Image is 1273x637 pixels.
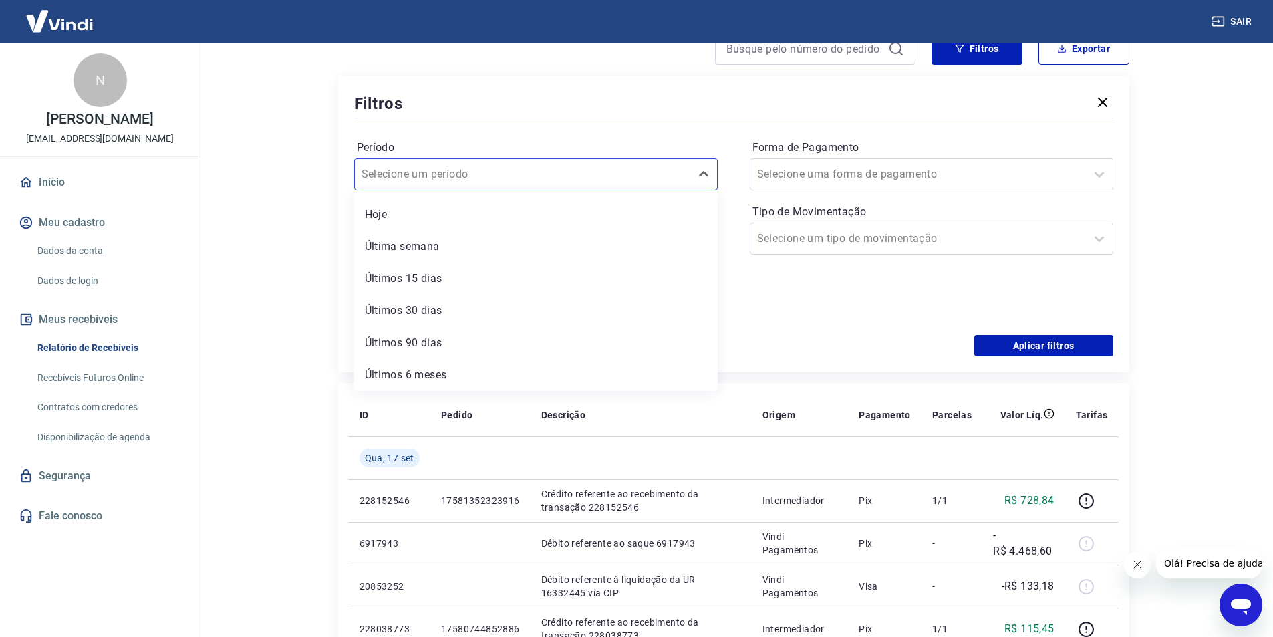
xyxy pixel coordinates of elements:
img: Vindi [16,1,103,41]
div: Últimos 90 dias [354,330,718,356]
p: Débito referente à liquidação da UR 16332445 via CIP [541,573,741,600]
a: Disponibilização de agenda [32,424,184,451]
p: - [932,580,972,593]
a: Fale conosco [16,501,184,531]
p: - [932,537,972,550]
p: Visa [859,580,911,593]
p: Valor Líq. [1000,408,1044,422]
p: Pix [859,622,911,636]
button: Meu cadastro [16,208,184,237]
iframe: Fechar mensagem [1124,551,1151,578]
p: 6917943 [360,537,420,550]
p: R$ 728,84 [1004,493,1054,509]
div: Últimos 30 dias [354,297,718,324]
p: Pagamento [859,408,911,422]
p: 17581352323916 [441,494,520,507]
a: Dados da conta [32,237,184,265]
div: Última semana [354,233,718,260]
p: 228038773 [360,622,420,636]
p: Intermediador [762,622,838,636]
button: Aplicar filtros [974,335,1113,356]
a: Relatório de Recebíveis [32,334,184,362]
p: Débito referente ao saque 6917943 [541,537,741,550]
iframe: Botão para abrir a janela de mensagens [1220,584,1262,626]
p: 1/1 [932,622,972,636]
span: Olá! Precisa de ajuda? [8,9,112,20]
p: 17580744852886 [441,622,520,636]
p: Crédito referente ao recebimento da transação 228152546 [541,487,741,514]
p: 1/1 [932,494,972,507]
p: -R$ 4.468,60 [993,527,1054,559]
p: ID [360,408,369,422]
h5: Filtros [354,93,404,114]
p: Tarifas [1076,408,1108,422]
p: 20853252 [360,580,420,593]
p: Origem [762,408,795,422]
div: Hoje [354,201,718,228]
p: -R$ 133,18 [1002,578,1054,594]
p: Descrição [541,408,586,422]
a: Segurança [16,461,184,491]
div: Últimos 15 dias [354,265,718,292]
button: Filtros [932,33,1022,65]
label: Período [357,140,715,156]
p: Vindi Pagamentos [762,573,838,600]
button: Meus recebíveis [16,305,184,334]
p: R$ 115,45 [1004,621,1054,637]
label: Tipo de Movimentação [752,204,1111,220]
p: 228152546 [360,494,420,507]
p: [PERSON_NAME] [46,112,153,126]
p: Vindi Pagamentos [762,530,838,557]
p: Intermediador [762,494,838,507]
a: Contratos com credores [32,394,184,421]
p: Pix [859,494,911,507]
a: Recebíveis Futuros Online [32,364,184,392]
div: N [74,53,127,107]
p: [EMAIL_ADDRESS][DOMAIN_NAME] [26,132,174,146]
button: Sair [1209,9,1257,34]
a: Dados de login [32,267,184,295]
div: Últimos 6 meses [354,362,718,388]
p: Pix [859,537,911,550]
a: Início [16,168,184,197]
p: Pedido [441,408,472,422]
span: Qua, 17 set [365,451,414,465]
button: Exportar [1038,33,1129,65]
input: Busque pelo número do pedido [726,39,883,59]
label: Forma de Pagamento [752,140,1111,156]
iframe: Mensagem da empresa [1156,549,1262,578]
p: Parcelas [932,408,972,422]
